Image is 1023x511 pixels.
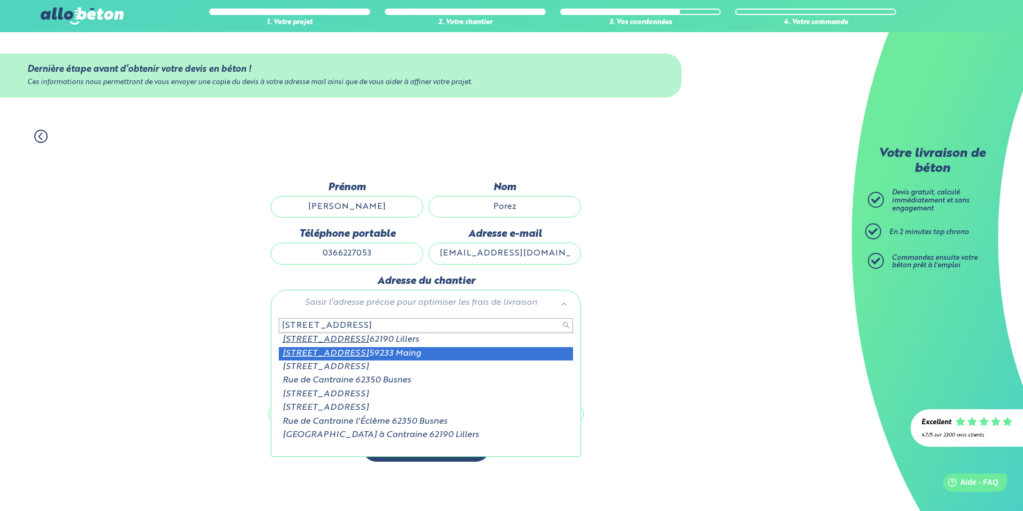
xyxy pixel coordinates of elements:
[279,429,573,442] div: [GEOGRAPHIC_DATA] à Cantraine 62190 Lillers
[279,388,573,401] div: [STREET_ADDRESS]
[279,360,573,374] div: [STREET_ADDRESS]
[283,335,369,344] span: [STREET_ADDRESS]
[279,333,573,347] div: 62190 Lillers
[279,347,573,360] div: 59233 Maing
[928,469,1011,499] iframe: Help widget launcher
[279,374,573,387] div: Rue de Cantraine 62350 Busnes
[279,401,573,415] div: [STREET_ADDRESS]
[279,415,573,429] div: Rue de Cantraine l'Éclème 62350 Busnes
[283,349,369,358] span: [STREET_ADDRESS]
